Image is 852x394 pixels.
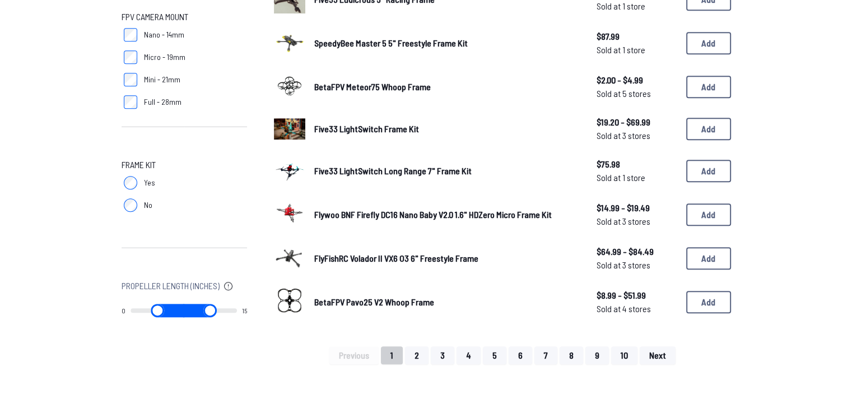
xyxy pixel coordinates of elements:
button: Add [686,32,731,54]
span: Mini - 21mm [144,74,180,85]
button: 5 [483,346,506,364]
span: Sold at 1 store [597,171,677,184]
button: Add [686,291,731,313]
span: $64.99 - $84.49 [597,245,677,258]
input: Mini - 21mm [124,73,137,86]
a: FlyFishRC Volador II VX6 O3 6" Freestyle Frame [314,252,579,265]
button: 8 [560,346,583,364]
input: Full - 28mm [124,95,137,109]
button: 4 [457,346,481,364]
button: 7 [534,346,557,364]
a: image [274,241,305,276]
a: Five33 LightSwitch Frame Kit [314,122,579,136]
span: Nano - 14mm [144,29,184,40]
img: image [274,69,305,101]
button: 10 [611,346,637,364]
span: $87.99 [597,30,677,43]
span: No [144,200,152,211]
span: $8.99 - $51.99 [597,289,677,302]
button: 3 [431,346,454,364]
span: Frame Kit [122,158,156,171]
button: 1 [381,346,403,364]
button: Add [686,247,731,270]
span: FPV Camera Mount [122,10,188,24]
span: FlyFishRC Volador II VX6 O3 6" Freestyle Frame [314,253,478,263]
button: 9 [585,346,609,364]
span: Five33 LightSwitch Long Range 7" Frame Kit [314,165,472,176]
span: Propeller Length (Inches) [122,279,220,293]
span: $14.99 - $19.49 [597,201,677,215]
a: image [274,113,305,145]
a: BetaFPV Meteor75 Whoop Frame [314,80,579,94]
a: image [274,197,305,232]
span: BetaFPV Pavo25 V2 Whoop Frame [314,296,434,307]
span: Next [649,351,666,360]
span: Yes [144,177,155,188]
a: Flywoo BNF Firefly DC16 Nano Baby V2.0 1.6" HDZero Micro Frame Kit [314,208,579,221]
img: image [274,118,305,139]
output: 0 [122,306,125,315]
button: Next [640,346,676,364]
span: Sold at 3 stores [597,215,677,228]
span: Flywoo BNF Firefly DC16 Nano Baby V2.0 1.6" HDZero Micro Frame Kit [314,209,552,220]
button: Add [686,203,731,226]
span: Full - 28mm [144,96,181,108]
img: image [274,26,305,57]
button: Add [686,76,731,98]
span: Sold at 1 store [597,43,677,57]
span: $75.98 [597,157,677,171]
span: Sold at 3 stores [597,129,677,142]
img: image [274,149,305,191]
input: Yes [124,176,137,189]
button: 6 [509,346,532,364]
button: 2 [405,346,429,364]
button: Add [686,160,731,182]
button: Add [686,118,731,140]
span: Micro - 19mm [144,52,185,63]
span: $19.20 - $69.99 [597,115,677,129]
a: SpeedyBee Master 5 5" Freestyle Frame Kit [314,36,579,50]
input: Micro - 19mm [124,50,137,64]
a: image [274,285,305,319]
a: image [274,154,305,188]
output: 15 [242,306,247,315]
a: image [274,69,305,104]
span: $2.00 - $4.99 [597,73,677,87]
span: SpeedyBee Master 5 5" Freestyle Frame Kit [314,38,468,48]
span: Sold at 5 stores [597,87,677,100]
input: Nano - 14mm [124,28,137,41]
a: image [274,26,305,61]
span: Sold at 4 stores [597,302,677,316]
input: No [124,198,137,212]
span: Sold at 3 stores [597,258,677,272]
a: Five33 LightSwitch Long Range 7" Frame Kit [314,164,579,178]
a: BetaFPV Pavo25 V2 Whoop Frame [314,295,579,309]
img: image [274,285,305,316]
span: BetaFPV Meteor75 Whoop Frame [314,81,431,92]
img: image [274,241,305,272]
img: image [274,197,305,229]
span: Five33 LightSwitch Frame Kit [314,123,419,134]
